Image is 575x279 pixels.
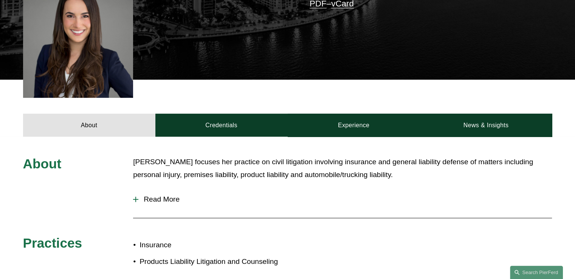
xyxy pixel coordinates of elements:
[510,266,563,279] a: Search this site
[23,114,155,136] a: About
[133,190,552,209] button: Read More
[23,156,62,171] span: About
[288,114,420,136] a: Experience
[23,236,82,250] span: Practices
[420,114,552,136] a: News & Insights
[139,239,287,252] p: Insurance
[138,195,552,203] span: Read More
[139,255,287,268] p: Products Liability Litigation and Counseling
[133,156,552,182] p: [PERSON_NAME] focuses her practice on civil litigation involving insurance and general liability ...
[155,114,288,136] a: Credentials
